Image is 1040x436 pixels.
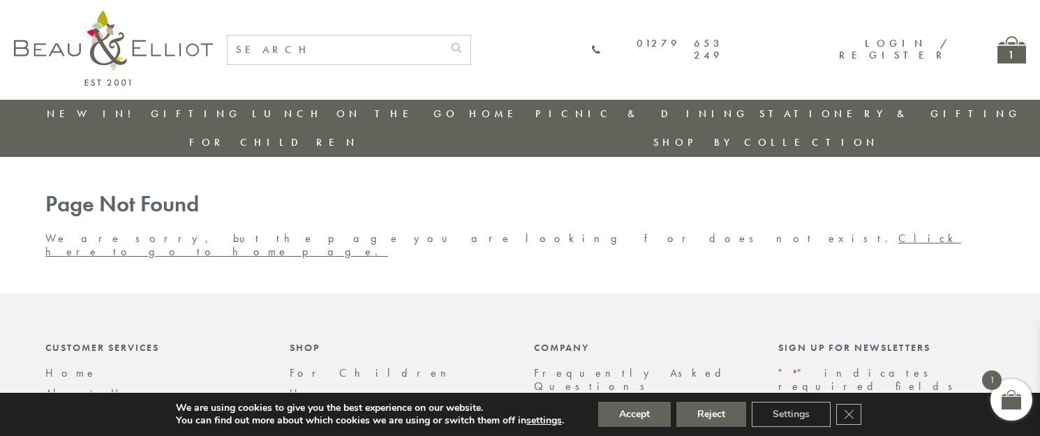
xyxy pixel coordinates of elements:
div: Shop [290,342,506,353]
div: Customer Services [45,342,262,353]
a: About Us [45,386,138,400]
p: " " indicates required fields [778,367,995,393]
img: logo [14,10,213,86]
span: 1 [982,370,1002,390]
h1: Page Not Found [45,192,995,218]
input: SEARCH [228,36,443,64]
p: You can find out more about which cookies we are using or switch them off in . [176,414,564,427]
a: For Children [290,366,457,380]
button: settings [526,414,562,427]
button: Settings [752,402,831,427]
button: Reject [676,402,746,427]
a: Home [469,107,525,121]
a: 01279 653 249 [591,38,723,62]
div: We are sorry, but the page you are looking for does not exist. [31,192,1009,258]
a: Gifting [151,107,242,121]
button: Accept [598,402,671,427]
a: 1 [997,36,1026,63]
a: Home [290,386,341,400]
p: We are using cookies to give you the best experience on our website. [176,402,564,414]
a: Login / Register [839,36,949,62]
div: Company [534,342,750,353]
a: Stationery & Gifting [759,107,1021,121]
a: Lunch On The Go [252,107,459,121]
a: Home [45,366,97,380]
button: Close GDPR Cookie Banner [836,404,861,425]
a: Picnic & Dining [535,107,749,121]
a: Click here to go to home page. [45,231,961,258]
a: Frequently Asked Questions [534,366,730,393]
div: Sign up for newsletters [778,342,995,353]
a: For Children [189,135,359,149]
a: Shop by collection [653,135,879,149]
a: New in! [47,107,140,121]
